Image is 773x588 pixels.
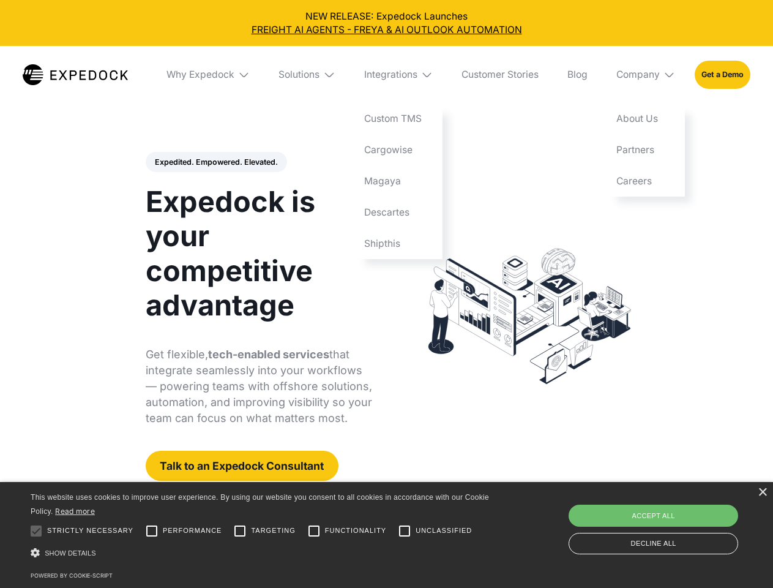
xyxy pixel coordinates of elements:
div: NEW RELEASE: Expedock Launches [10,10,764,37]
div: Why Expedock [157,46,260,104]
span: This website uses cookies to improve user experience. By using our website you consent to all coo... [31,493,489,516]
div: Company [607,46,685,104]
span: Performance [163,526,222,536]
a: Partners [607,135,685,166]
a: About Us [607,104,685,135]
div: Company [616,69,660,81]
a: Customer Stories [452,46,548,104]
div: Solutions [278,69,319,81]
nav: Integrations [354,104,443,259]
a: Shipthis [354,228,443,259]
h1: Expedock is your competitive advantage [146,184,373,322]
span: Strictly necessary [47,526,133,536]
strong: tech-enabled services [208,348,329,361]
div: Why Expedock [166,69,234,81]
span: Functionality [325,526,386,536]
a: FREIGHT AI AGENTS - FREYA & AI OUTLOOK AUTOMATION [10,23,764,37]
a: Magaya [354,165,443,197]
span: Show details [45,549,96,557]
div: Show details [31,545,493,562]
div: Integrations [354,46,443,104]
a: Read more [55,507,95,516]
p: Get flexible, that integrate seamlessly into your workflows — powering teams with offshore soluti... [146,347,373,426]
a: Get a Demo [695,61,750,88]
a: Powered by cookie-script [31,572,113,579]
a: Custom TMS [354,104,443,135]
div: Integrations [364,69,417,81]
span: Unclassified [416,526,472,536]
a: Blog [558,46,597,104]
a: Cargowise [354,135,443,166]
span: Targeting [251,526,295,536]
a: Descartes [354,197,443,228]
a: Talk to an Expedock Consultant [146,451,338,481]
a: Careers [607,165,685,197]
nav: Company [607,104,685,197]
div: Solutions [269,46,345,104]
iframe: Chat Widget [569,456,773,588]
